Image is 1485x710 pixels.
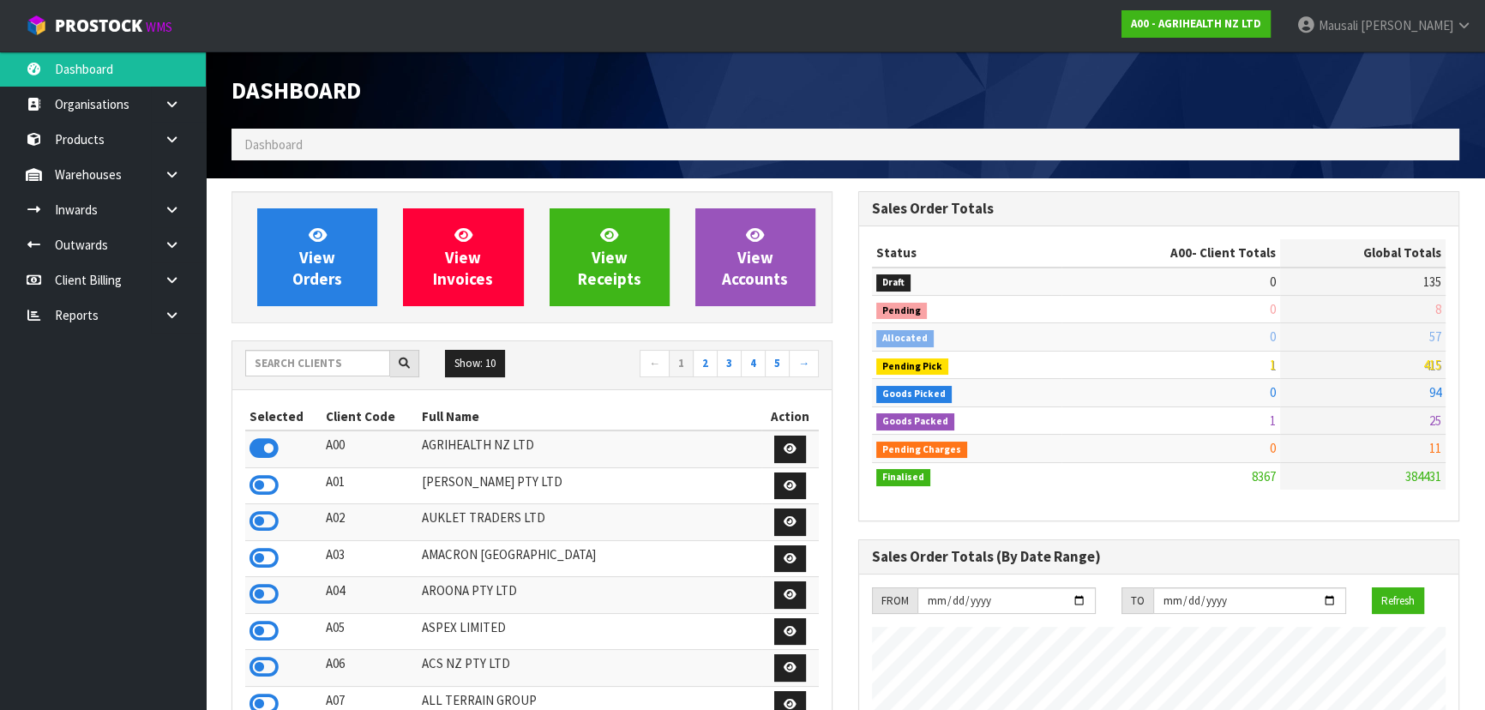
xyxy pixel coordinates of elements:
td: AMACRON [GEOGRAPHIC_DATA] [418,540,761,577]
span: Mausali [1319,17,1358,33]
span: 0 [1270,274,1276,290]
span: Dashboard [231,75,361,105]
th: Full Name [418,403,761,430]
td: A03 [322,540,417,577]
span: ProStock [55,15,142,37]
span: [PERSON_NAME] [1361,17,1453,33]
span: 135 [1423,274,1441,290]
th: Selected [245,403,322,430]
th: Client Code [322,403,417,430]
span: 0 [1270,440,1276,456]
span: 1 [1270,412,1276,429]
img: cube-alt.png [26,15,47,36]
td: A01 [322,467,417,504]
span: View Receipts [578,225,641,289]
th: - Client Totals [1061,239,1280,267]
h3: Sales Order Totals (By Date Range) [872,549,1446,565]
td: A05 [322,613,417,650]
td: [PERSON_NAME] PTY LTD [418,467,761,504]
span: 0 [1270,328,1276,345]
a: 4 [741,350,766,377]
a: ViewInvoices [403,208,523,306]
span: View Accounts [722,225,788,289]
a: 5 [765,350,790,377]
td: A04 [322,577,417,614]
div: FROM [872,587,917,615]
a: A00 - AGRIHEALTH NZ LTD [1121,10,1271,38]
a: ViewOrders [257,208,377,306]
span: 384431 [1405,468,1441,484]
span: 0 [1270,384,1276,400]
td: AROONA PTY LTD [418,577,761,614]
span: View Invoices [433,225,493,289]
td: AUKLET TRADERS LTD [418,504,761,541]
strong: A00 - AGRIHEALTH NZ LTD [1131,16,1261,31]
span: Goods Packed [876,413,954,430]
td: ASPEX LIMITED [418,613,761,650]
a: 1 [669,350,694,377]
span: Allocated [876,330,934,347]
button: Refresh [1372,587,1424,615]
th: Status [872,239,1061,267]
span: 25 [1429,412,1441,429]
a: ← [640,350,670,377]
span: A00 [1170,244,1192,261]
span: 11 [1429,440,1441,456]
span: 57 [1429,328,1441,345]
span: Pending [876,303,927,320]
h3: Sales Order Totals [872,201,1446,217]
span: 0 [1270,301,1276,317]
input: Search clients [245,350,390,376]
a: → [789,350,819,377]
small: WMS [146,19,172,35]
a: 2 [693,350,718,377]
div: TO [1121,587,1153,615]
span: Pending Charges [876,442,967,459]
td: A02 [322,504,417,541]
span: Pending Pick [876,358,948,376]
span: 8367 [1252,468,1276,484]
th: Global Totals [1280,239,1446,267]
a: ViewReceipts [550,208,670,306]
button: Show: 10 [445,350,505,377]
span: 94 [1429,384,1441,400]
span: Dashboard [244,136,303,153]
span: Goods Picked [876,386,952,403]
nav: Page navigation [545,350,820,380]
span: View Orders [292,225,342,289]
span: Draft [876,274,911,292]
span: 1 [1270,357,1276,373]
span: Finalised [876,469,930,486]
td: A00 [322,430,417,467]
a: ViewAccounts [695,208,815,306]
span: 415 [1423,357,1441,373]
a: 3 [717,350,742,377]
span: 8 [1435,301,1441,317]
td: A06 [322,650,417,687]
td: ACS NZ PTY LTD [418,650,761,687]
td: AGRIHEALTH NZ LTD [418,430,761,467]
th: Action [761,403,819,430]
